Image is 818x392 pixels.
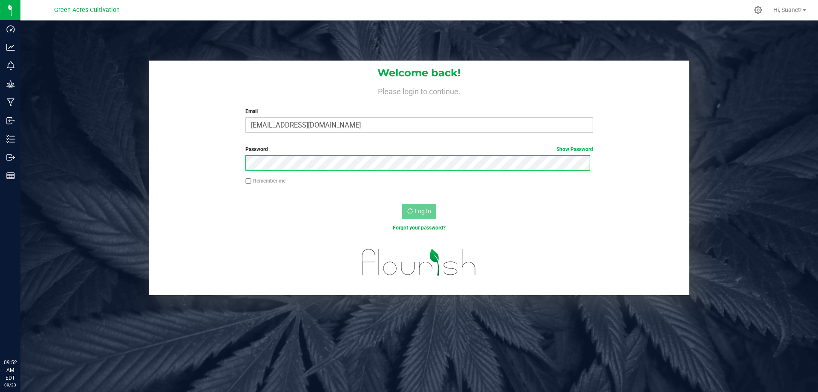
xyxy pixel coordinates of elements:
[415,208,431,215] span: Log In
[245,107,593,115] label: Email
[6,25,15,33] inline-svg: Dashboard
[6,80,15,88] inline-svg: Grow
[54,6,120,14] span: Green Acres Cultivation
[393,225,446,231] a: Forgot your password?
[6,116,15,125] inline-svg: Inbound
[149,67,689,78] h1: Welcome back!
[773,6,802,13] span: Hi, Suanet!
[6,43,15,52] inline-svg: Analytics
[245,177,285,185] label: Remember me
[6,135,15,143] inline-svg: Inventory
[6,153,15,162] inline-svg: Outbound
[6,171,15,180] inline-svg: Reports
[245,178,251,184] input: Remember me
[6,61,15,70] inline-svg: Monitoring
[245,146,268,152] span: Password
[4,382,17,388] p: 09/23
[556,146,593,152] a: Show Password
[351,241,487,284] img: flourish_logo.svg
[6,98,15,107] inline-svg: Manufacturing
[402,204,436,219] button: Log In
[149,85,689,96] h4: Please login to continue.
[753,6,763,14] div: Manage settings
[4,359,17,382] p: 09:52 AM EDT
